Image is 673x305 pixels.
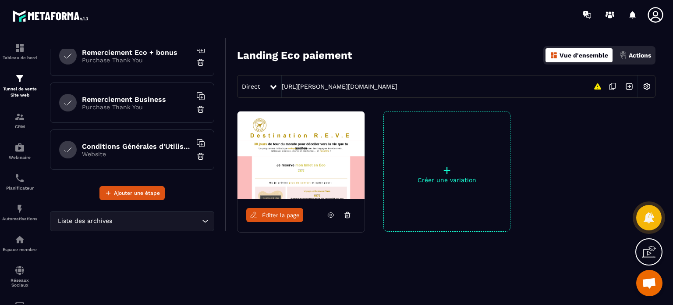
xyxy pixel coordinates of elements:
[82,151,191,158] p: Website
[2,186,37,190] p: Planificateur
[14,204,25,214] img: automations
[2,247,37,252] p: Espace membre
[2,124,37,129] p: CRM
[237,111,365,199] img: image
[82,57,191,64] p: Purchase Thank You
[2,86,37,98] p: Tunnel de vente Site web
[384,176,510,183] p: Créer une variation
[2,55,37,60] p: Tableau de bord
[262,212,300,219] span: Éditer la page
[82,104,191,111] p: Purchase Thank You
[14,43,25,53] img: formation
[14,173,25,183] img: scheduler
[114,189,160,197] span: Ajouter une étape
[14,234,25,245] img: automations
[2,166,37,197] a: schedulerschedulerPlanificateur
[82,95,191,104] h6: Remerciement Business
[2,136,37,166] a: automationsautomationsWebinaire
[14,73,25,84] img: formation
[14,265,25,276] img: social-network
[56,216,114,226] span: Liste des archives
[2,197,37,228] a: automationsautomationsAutomatisations
[12,8,91,24] img: logo
[237,49,352,61] h3: Landing Eco paiement
[621,78,638,95] img: arrow-next.bcc2205e.svg
[629,52,651,59] p: Actions
[50,211,214,231] div: Search for option
[384,164,510,176] p: +
[560,52,608,59] p: Vue d'ensemble
[2,278,37,287] p: Réseaux Sociaux
[196,152,205,161] img: trash
[99,186,165,200] button: Ajouter une étape
[638,78,655,95] img: setting-w.858f3a88.svg
[2,155,37,160] p: Webinaire
[2,36,37,67] a: formationformationTableau de bord
[2,258,37,294] a: social-networksocial-networkRéseaux Sociaux
[82,48,191,57] h6: Remerciement Eco + bonus
[196,105,205,114] img: trash
[242,83,260,90] span: Direct
[14,142,25,153] img: automations
[619,51,627,59] img: actions.d6e523a2.png
[636,270,662,296] div: Ouvrir le chat
[2,216,37,221] p: Automatisations
[14,111,25,122] img: formation
[2,67,37,105] a: formationformationTunnel de vente Site web
[82,142,191,151] h6: Conditions Générales d'Utilisation
[550,51,558,59] img: dashboard-orange.40269519.svg
[282,83,397,90] a: [URL][PERSON_NAME][DOMAIN_NAME]
[2,228,37,258] a: automationsautomationsEspace membre
[2,105,37,136] a: formationformationCRM
[196,58,205,67] img: trash
[246,208,303,222] a: Éditer la page
[114,216,200,226] input: Search for option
